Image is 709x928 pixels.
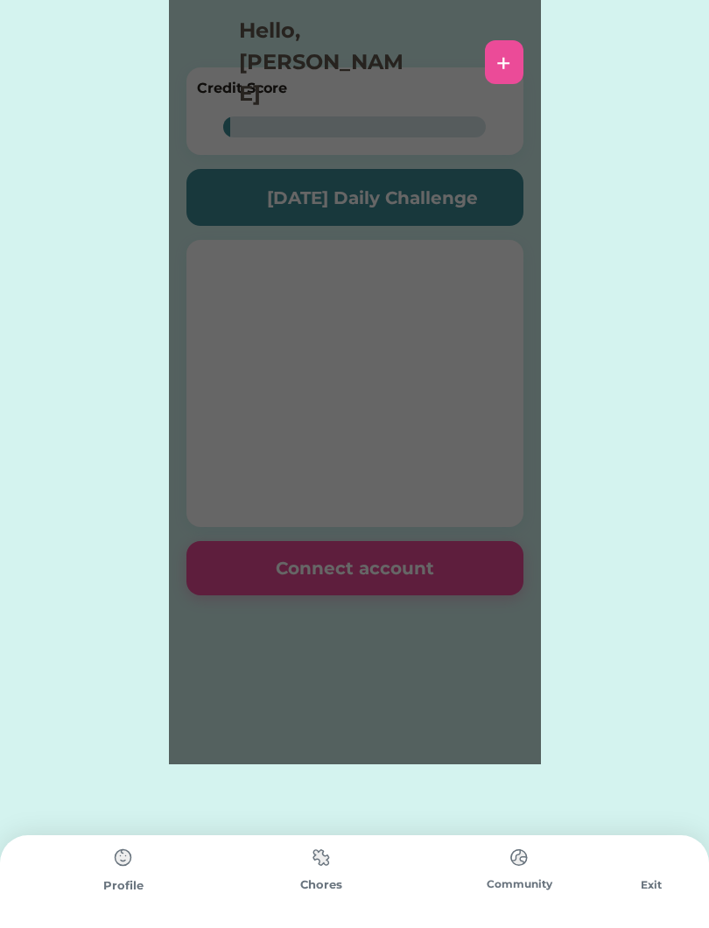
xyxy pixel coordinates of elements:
img: type%3Dchores%2C%20state%3Ddefault.svg [502,840,537,875]
img: yH5BAEAAAAALAAAAAABAAEAAAIBRAA7 [186,43,225,81]
img: type%3Dchores%2C%20state%3Ddefault.svg [106,840,141,875]
div: Exit [618,877,684,893]
h4: Hello, [PERSON_NAME] [239,15,414,109]
div: + [496,49,511,75]
div: Community [420,876,618,892]
div: Chores [222,876,420,894]
img: type%3Dchores%2C%20state%3Ddefault.svg [304,840,339,875]
img: yH5BAEAAAAALAAAAAABAAEAAAIBRAA7 [634,840,669,875]
div: Profile [25,877,222,895]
